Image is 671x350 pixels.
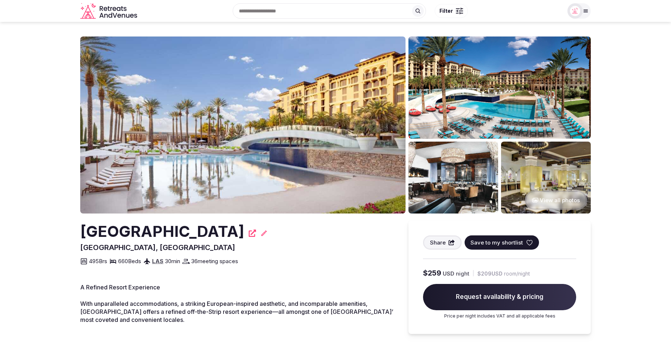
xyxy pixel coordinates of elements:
span: [GEOGRAPHIC_DATA], [GEOGRAPHIC_DATA] [80,243,235,252]
button: Filter [435,4,468,18]
img: miaceralde [570,6,580,16]
button: Save to my shortlist [465,235,539,250]
img: Venue gallery photo [408,142,498,214]
span: Request availability & pricing [423,284,576,310]
span: A Refined Resort Experience [80,284,160,291]
span: 495 Brs [89,257,107,265]
a: Visit the homepage [80,3,139,19]
span: USD [443,270,454,277]
p: Price per night includes VAT and all applicable fees [423,313,576,319]
a: LAS [152,258,163,265]
span: 36 meeting spaces [191,257,238,265]
span: $209 USD [477,270,503,277]
img: Venue gallery photo [501,142,591,214]
span: With unparalleled accommodations, a striking European-inspired aesthetic, and incomparable amenit... [80,300,393,324]
div: | [472,269,474,277]
span: Save to my shortlist [470,239,523,246]
button: Share [423,235,462,250]
button: View all photos [525,191,587,210]
span: Filter [439,7,453,15]
span: 660 Beds [118,257,141,265]
svg: Retreats and Venues company logo [80,3,139,19]
span: night [456,270,469,277]
img: Venue gallery photo [408,36,591,139]
span: 30 min [165,257,180,265]
span: room/night [504,270,530,277]
h2: [GEOGRAPHIC_DATA] [80,221,244,242]
span: $259 [423,268,441,278]
span: Share [430,239,446,246]
img: Venue cover photo [80,36,406,214]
